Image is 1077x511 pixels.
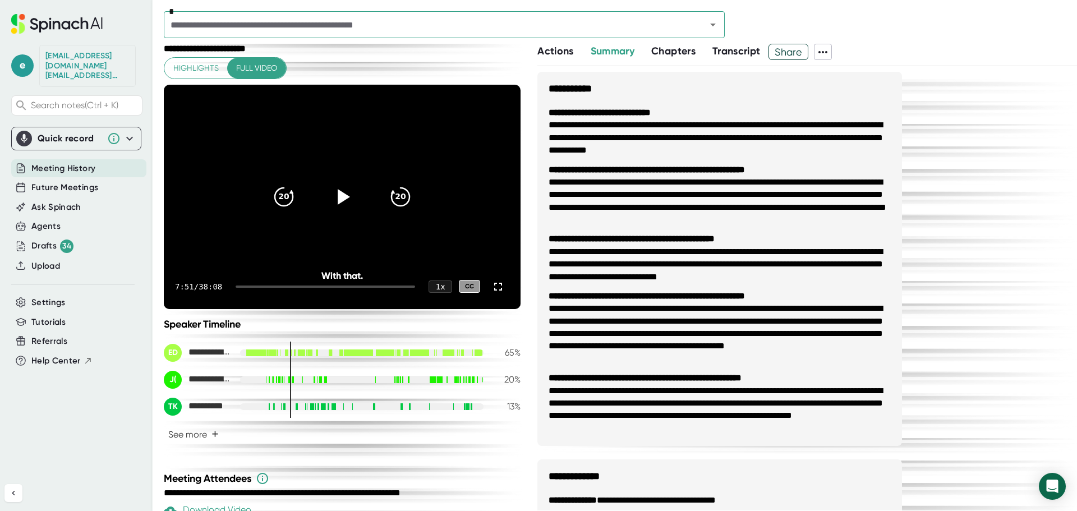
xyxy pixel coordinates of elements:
button: Future Meetings [31,181,98,194]
div: ED [164,344,182,362]
button: Drafts 34 [31,240,73,253]
div: With that. [200,270,485,281]
div: J( [164,371,182,389]
div: Tom Keller [164,398,231,416]
span: Search notes (Ctrl + K) [31,100,139,111]
div: 7:51 / 38:08 [175,282,222,291]
span: Share [769,42,808,62]
div: edotson@starrez.com edotson@starrez.com [45,51,130,81]
button: Share [768,44,808,60]
span: Actions [537,45,573,57]
div: Speaker Timeline [164,318,521,330]
button: Help Center [31,355,93,367]
div: TK [164,398,182,416]
button: Actions [537,44,573,59]
button: Full video [227,58,286,79]
div: Elijah Dotson [164,344,231,362]
div: Quick record [16,127,136,150]
span: + [211,430,219,439]
button: Upload [31,260,60,273]
div: 13 % [493,401,521,412]
div: Jacqueline Reynolds (she/her) [164,371,231,389]
button: Chapters [651,44,696,59]
button: Meeting History [31,162,95,175]
span: Chapters [651,45,696,57]
div: 20 % [493,374,521,385]
div: Open Intercom Messenger [1039,473,1066,500]
span: Transcript [712,45,761,57]
button: Agents [31,220,61,233]
div: 1 x [429,280,452,293]
button: Settings [31,296,66,309]
div: CC [459,280,480,293]
button: Highlights [164,58,228,79]
button: See more+ [164,425,223,444]
div: Meeting Attendees [164,472,523,485]
span: Highlights [173,61,219,75]
span: Summary [591,45,634,57]
div: 65 % [493,347,521,358]
button: Summary [591,44,634,59]
button: Transcript [712,44,761,59]
button: Collapse sidebar [4,484,22,502]
button: Open [705,17,721,33]
span: Help Center [31,355,81,367]
span: Full video [236,61,277,75]
button: Referrals [31,335,67,348]
div: Drafts [31,240,73,253]
span: e [11,54,34,77]
div: Quick record [38,133,102,144]
button: Tutorials [31,316,66,329]
button: Ask Spinach [31,201,81,214]
div: 34 [60,240,73,253]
